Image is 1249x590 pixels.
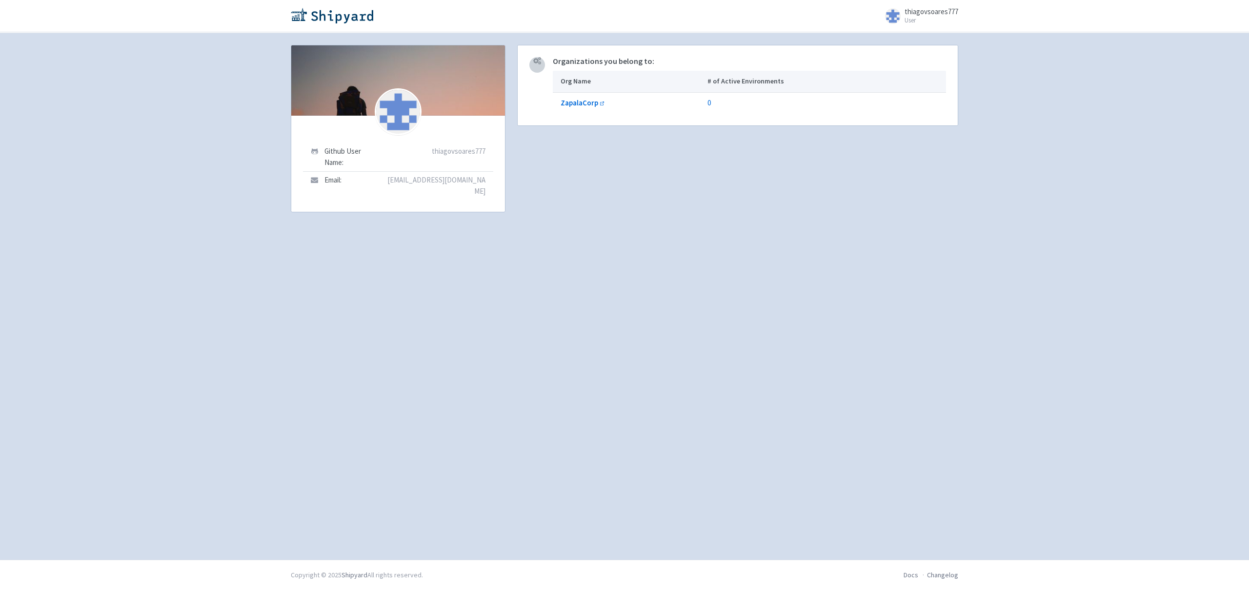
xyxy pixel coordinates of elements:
a: ZapalaCorp [561,98,604,107]
span: [EMAIL_ADDRESS][DOMAIN_NAME] [387,175,485,196]
a: 0 [707,98,711,107]
a: Changelog [927,570,958,579]
b: ZapalaCorp [561,98,598,107]
th: # of Active Environments [704,71,946,92]
td: Github User Name: [321,143,382,171]
th: Org Name [553,71,704,92]
span: thiagovsoares777 [905,7,958,16]
a: thiagovsoares777 User [879,8,958,23]
div: Copyright © 2025 All rights reserved. [291,570,423,580]
h5: Organizations you belong to: [553,57,946,66]
img: 184404996 [375,88,422,135]
a: Docs [904,570,918,579]
a: Shipyard [342,570,367,579]
small: User [905,17,958,23]
td: Email: [321,171,382,200]
img: Shipyard logo [291,8,373,23]
span: thiagovsoares777 [432,146,485,156]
